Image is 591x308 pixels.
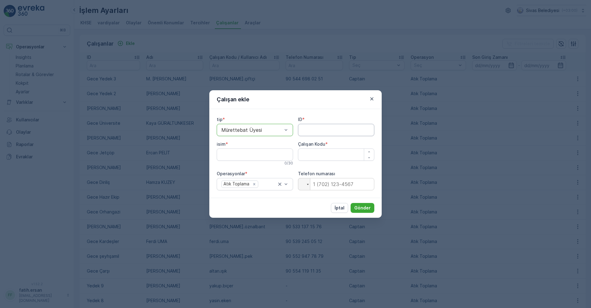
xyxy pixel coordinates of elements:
[222,181,250,187] div: Atık Toplama
[298,117,302,122] label: ID
[298,141,325,147] label: Çalışan Kodu
[331,203,348,213] button: İptal
[354,205,371,211] p: Gönder
[335,205,344,211] p: İptal
[351,203,374,213] button: Gönder
[217,141,226,147] label: isim
[217,117,223,122] label: tip
[217,171,245,176] label: Operasyonlar
[298,171,335,176] label: Telefon numarası
[251,181,258,187] div: Remove Atık Toplama
[217,95,249,104] p: Çalışan ekle
[298,178,374,190] input: 1 (702) 123-4567
[284,161,293,166] p: 0 / 30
